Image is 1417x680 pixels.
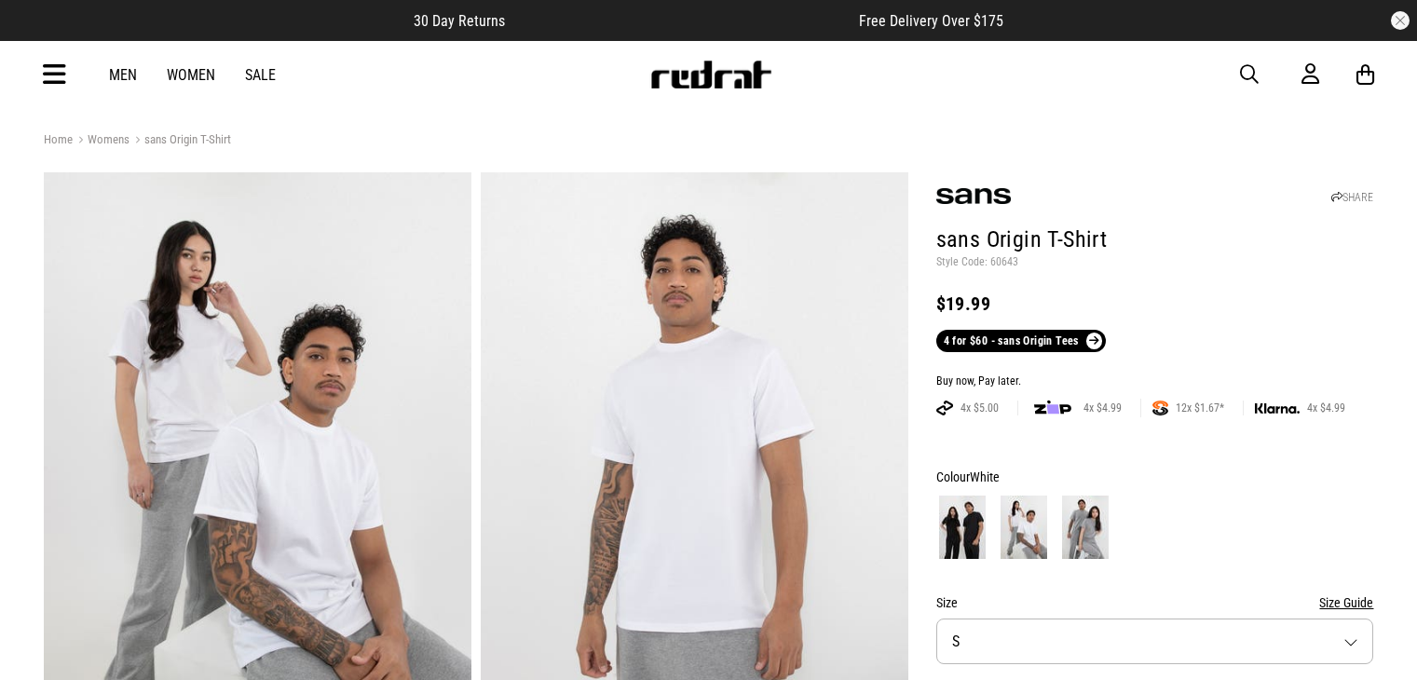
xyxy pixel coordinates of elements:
img: Grey Marle [1062,496,1109,559]
a: Men [109,66,137,84]
button: S [936,619,1374,664]
img: SPLITPAY [1152,401,1168,415]
span: 30 Day Returns [414,12,505,30]
div: $19.99 [936,292,1374,315]
span: S [952,632,960,650]
a: 4 for $60 - sans Origin Tees [936,330,1107,352]
img: zip [1034,399,1071,417]
div: Colour [936,466,1374,488]
a: Women [167,66,215,84]
span: 4x $4.99 [1076,401,1129,415]
img: Redrat logo [649,61,772,88]
span: 4x $4.99 [1300,401,1353,415]
a: SHARE [1331,191,1373,204]
button: Size Guide [1319,592,1373,614]
h1: sans Origin T-Shirt [936,225,1374,255]
span: 4x $5.00 [953,401,1006,415]
a: Home [44,132,73,146]
img: KLARNA [1255,403,1300,414]
img: Black [939,496,986,559]
a: Womens [73,132,129,150]
a: Sale [245,66,276,84]
div: Buy now, Pay later. [936,374,1374,389]
img: White [1001,496,1047,559]
span: White [970,469,1000,484]
p: Style Code: 60643 [936,255,1374,270]
img: AFTERPAY [936,401,953,415]
a: sans Origin T-Shirt [129,132,231,150]
div: Size [936,592,1374,614]
iframe: Customer reviews powered by Trustpilot [542,11,822,30]
span: Free Delivery Over $175 [859,12,1003,30]
img: sans [936,188,1011,204]
span: 12x $1.67* [1168,401,1232,415]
